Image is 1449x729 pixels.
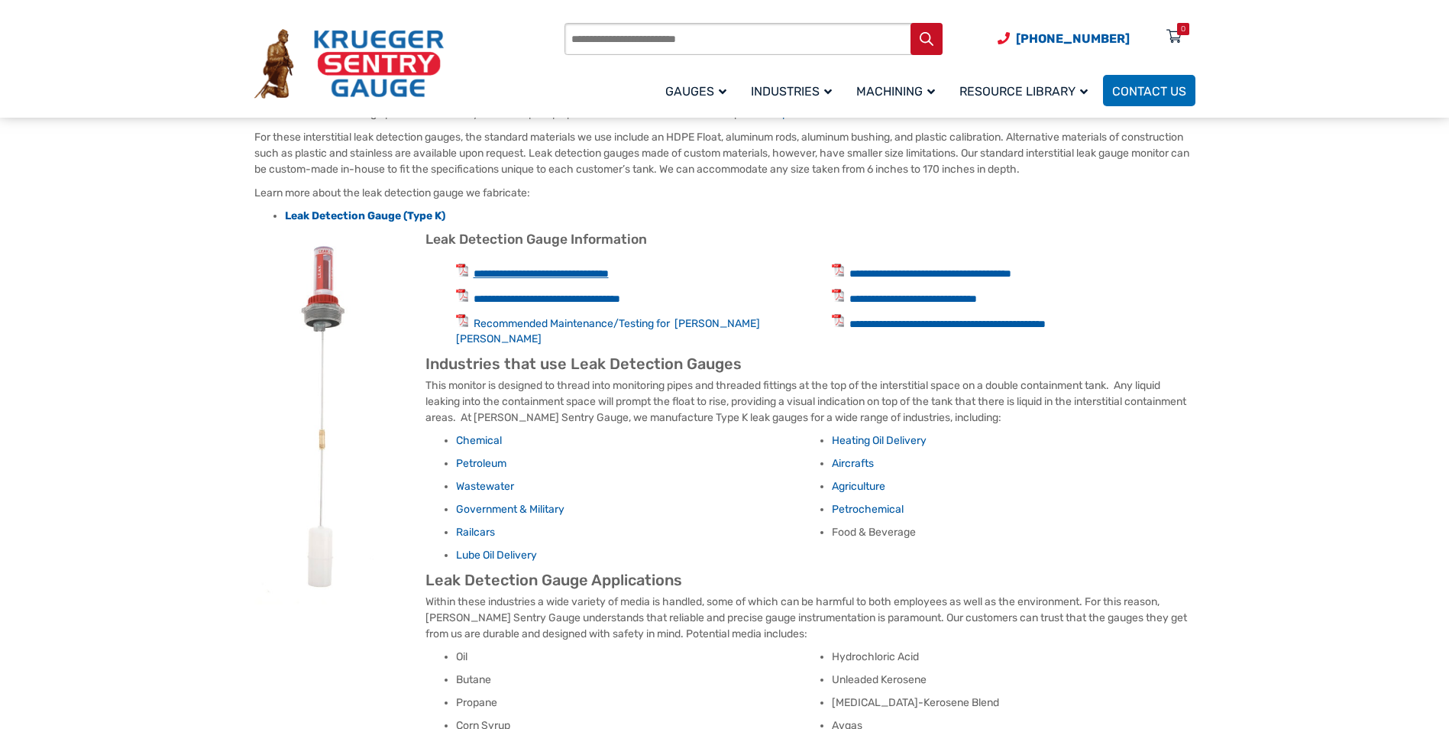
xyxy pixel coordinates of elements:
li: Hydrochloric Acid [832,650,1195,665]
a: Agriculture [832,480,885,493]
a: Petroleum [456,457,506,470]
a: Machining [847,73,950,109]
span: Resource Library [959,84,1088,99]
h2: Leak Detection Gauge Applications [254,571,1195,590]
h2: Industries that use Leak Detection Gauges [254,355,1195,374]
img: Krueger Sentry Gauge [254,29,444,99]
p: Learn more about the leak detection gauge we fabricate: [254,185,1195,201]
li: Oil [456,650,820,665]
p: Within these industries a wide variety of media is handled, some of which can be harmful to both ... [254,594,1195,642]
span: Machining [856,84,935,99]
li: Food & Beverage [832,525,1195,540]
a: Recommended Maintenance/Testing for [PERSON_NAME] [PERSON_NAME] [456,317,760,345]
a: Industries [742,73,847,109]
span: Gauges [665,84,726,99]
li: Unleaded Kerosene [832,672,1195,688]
a: Phone Number (920) 434-8860 [998,29,1130,48]
a: Lube Oil Delivery [456,549,537,562]
a: Railcars [456,526,495,539]
p: This monitor is designed to thread into monitoring pipes and threaded fittings at the top of the ... [254,377,1195,426]
a: Government & Military [456,503,564,516]
a: Contact Us [1103,75,1195,106]
li: [MEDICAL_DATA]-Kerosene Blend [832,695,1195,711]
a: Chemical [456,434,502,447]
a: Heating Oil Delivery [832,434,927,447]
span: Industries [751,84,832,99]
li: Butane [456,672,820,688]
a: Resource Library [950,73,1103,109]
p: For these interstitial leak detection gauges, the standard materials we use include an HDPE Float... [254,129,1195,177]
img: leak detection gauge [254,232,407,604]
span: [PHONE_NUMBER] [1016,31,1130,46]
li: Propane [456,695,820,711]
a: Aircrafts [832,457,874,470]
a: Wastewater [456,480,514,493]
div: 0 [1181,23,1185,35]
h3: Leak Detection Gauge Information [254,232,1195,248]
a: Gauges [656,73,742,109]
a: Leak Detection Gauge (Type K) [285,209,445,222]
span: Contact Us [1112,84,1186,99]
a: Petrochemical [832,503,904,516]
